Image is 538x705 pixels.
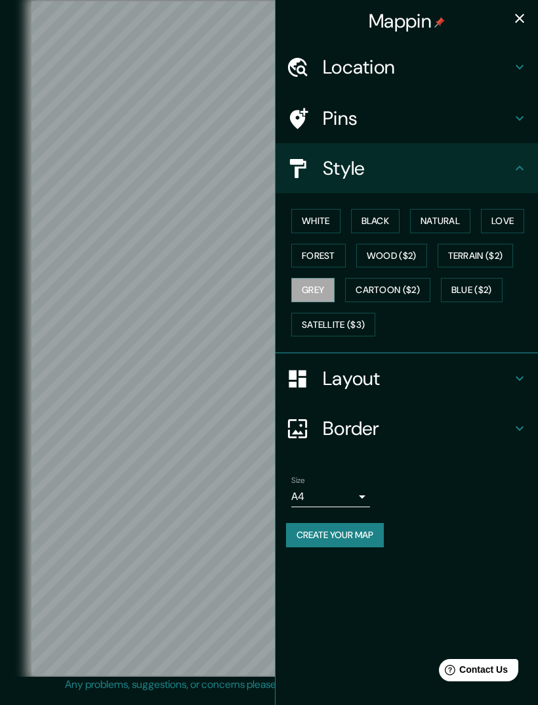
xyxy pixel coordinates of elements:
iframe: Help widget launcher [421,654,524,691]
div: Border [276,403,538,453]
div: Pins [276,93,538,143]
div: Style [276,143,538,193]
button: Black [351,209,400,233]
button: Wood ($2) [356,244,427,268]
h4: Mappin [369,9,445,33]
h4: Layout [323,367,512,390]
canvas: Map [31,1,507,675]
h4: Location [323,55,512,79]
button: Forest [291,244,346,268]
img: pin-icon.png [434,17,445,28]
h4: Pins [323,106,512,130]
button: Create your map [286,523,384,547]
div: Location [276,42,538,92]
button: Satellite ($3) [291,313,375,337]
button: White [291,209,341,233]
button: Terrain ($2) [438,244,514,268]
label: Size [291,475,305,486]
button: Natural [410,209,470,233]
button: Blue ($2) [441,278,503,302]
button: Cartoon ($2) [345,278,430,302]
div: A4 [291,486,370,507]
p: Any problems, suggestions, or concerns please email . [65,677,468,693]
h4: Border [323,417,512,440]
button: Grey [291,278,335,302]
button: Love [481,209,524,233]
h4: Style [323,156,512,180]
div: Layout [276,353,538,403]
